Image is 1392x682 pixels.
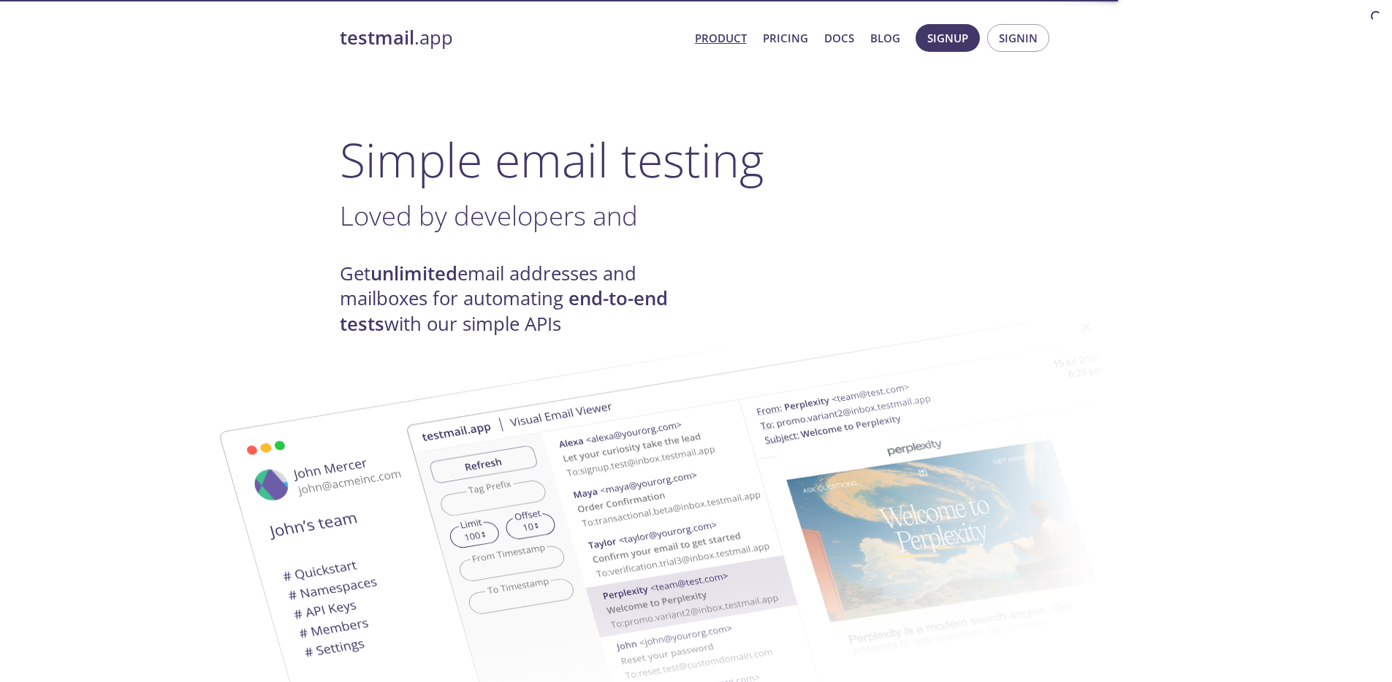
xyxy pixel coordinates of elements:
h1: Simple email testing [340,131,1053,188]
a: Docs [824,28,854,47]
a: Product [695,28,747,47]
a: testmail.app [340,26,683,50]
h4: Get email addresses and mailboxes for automating with our simple APIs [340,261,696,337]
strong: testmail [340,25,414,50]
strong: end-to-end tests [340,286,668,336]
span: Signin [999,28,1038,47]
button: Signin [987,24,1049,52]
span: Signup [927,28,968,47]
span: Loved by developers and [340,197,638,234]
a: Pricing [763,28,808,47]
button: Signup [916,24,980,52]
strong: unlimited [370,261,457,286]
a: Blog [870,28,900,47]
